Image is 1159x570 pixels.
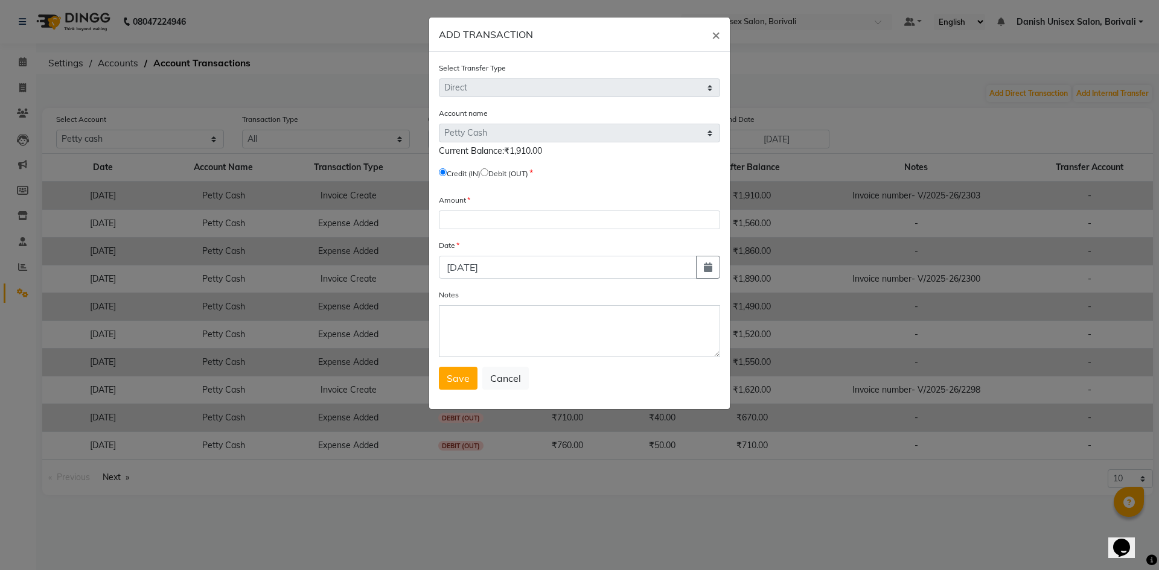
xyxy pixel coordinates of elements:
[712,25,720,43] span: ×
[439,108,488,119] label: Account name
[702,17,730,51] button: Close
[439,240,459,251] label: Date
[488,168,528,179] label: Debit (OUT)
[447,168,481,179] label: Credit (IN)
[447,372,470,384] span: Save
[1108,522,1147,558] iframe: chat widget
[439,27,533,42] h6: ADD TRANSACTION
[482,367,529,390] button: Cancel
[439,195,470,206] label: Amount
[439,367,477,390] button: Save
[439,290,459,300] label: Notes
[439,63,506,74] label: Select Transfer Type
[439,145,542,156] span: Current Balance:₹1,910.00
